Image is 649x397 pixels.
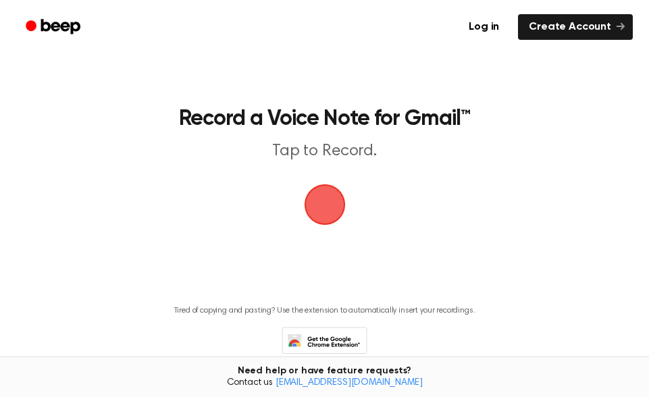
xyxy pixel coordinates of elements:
a: Create Account [518,14,633,40]
a: [EMAIL_ADDRESS][DOMAIN_NAME] [276,378,423,388]
a: Log in [458,14,510,40]
a: Beep [16,14,93,41]
h1: Record a Voice Note for Gmail™ [146,108,503,130]
span: Contact us [8,377,641,390]
img: Beep Logo [305,184,345,225]
p: Tap to Record. [146,140,503,163]
p: Tired of copying and pasting? Use the extension to automatically insert your recordings. [174,306,475,316]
